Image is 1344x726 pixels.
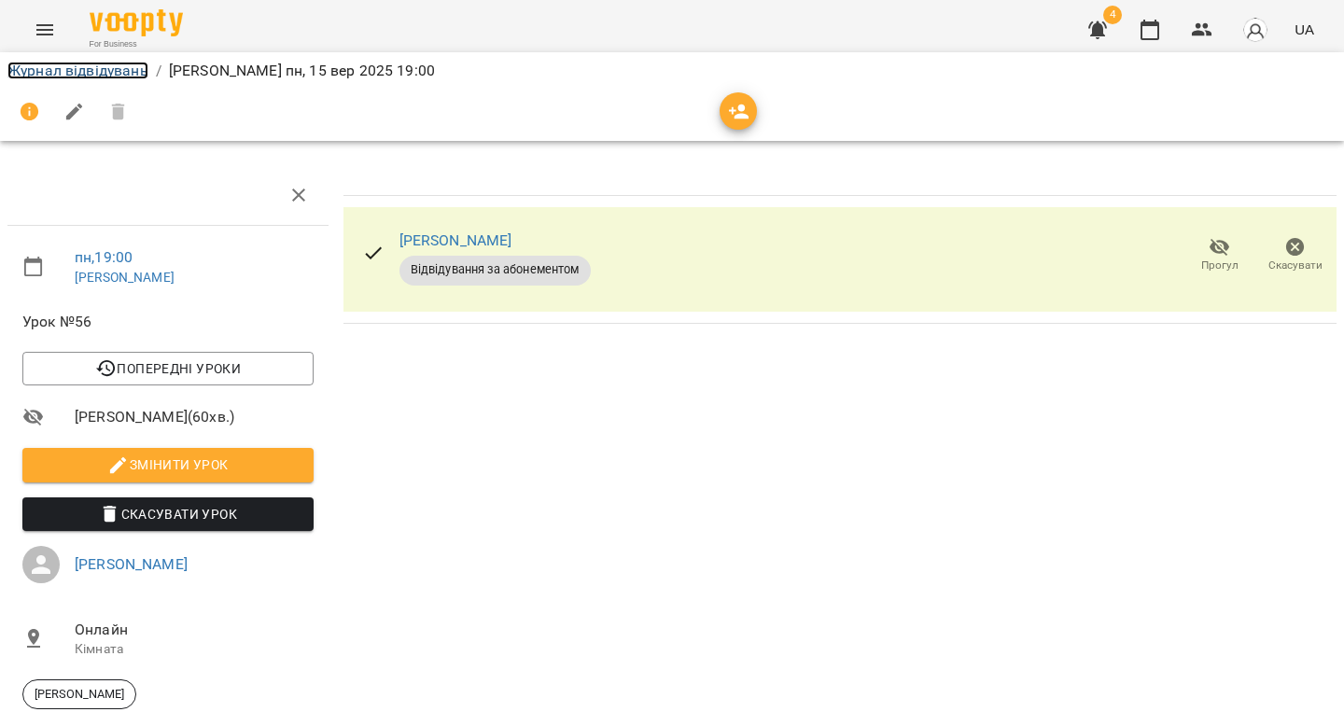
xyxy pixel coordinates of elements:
[1182,230,1257,282] button: Прогул
[22,497,314,531] button: Скасувати Урок
[75,619,314,641] span: Онлайн
[75,555,188,573] a: [PERSON_NAME]
[75,248,133,266] a: пн , 19:00
[1295,20,1314,39] span: UA
[75,406,314,428] span: [PERSON_NAME] ( 60 хв. )
[1201,258,1239,273] span: Прогул
[37,503,299,525] span: Скасувати Урок
[22,448,314,482] button: Змінити урок
[7,60,1337,82] nav: breadcrumb
[22,311,314,333] span: Урок №56
[1287,12,1322,47] button: UA
[90,9,183,36] img: Voopty Logo
[7,62,148,79] a: Журнал відвідувань
[75,640,314,659] p: Кімната
[1242,17,1268,43] img: avatar_s.png
[1103,6,1122,24] span: 4
[1268,258,1323,273] span: Скасувати
[37,357,299,380] span: Попередні уроки
[90,38,183,50] span: For Business
[399,261,591,278] span: Відвідування за абонементом
[156,60,161,82] li: /
[22,679,136,709] div: [PERSON_NAME]
[75,270,175,285] a: [PERSON_NAME]
[23,686,135,703] span: [PERSON_NAME]
[37,454,299,476] span: Змінити урок
[169,60,435,82] p: [PERSON_NAME] пн, 15 вер 2025 19:00
[1257,230,1333,282] button: Скасувати
[22,7,67,52] button: Menu
[22,352,314,385] button: Попередні уроки
[399,231,512,249] a: [PERSON_NAME]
